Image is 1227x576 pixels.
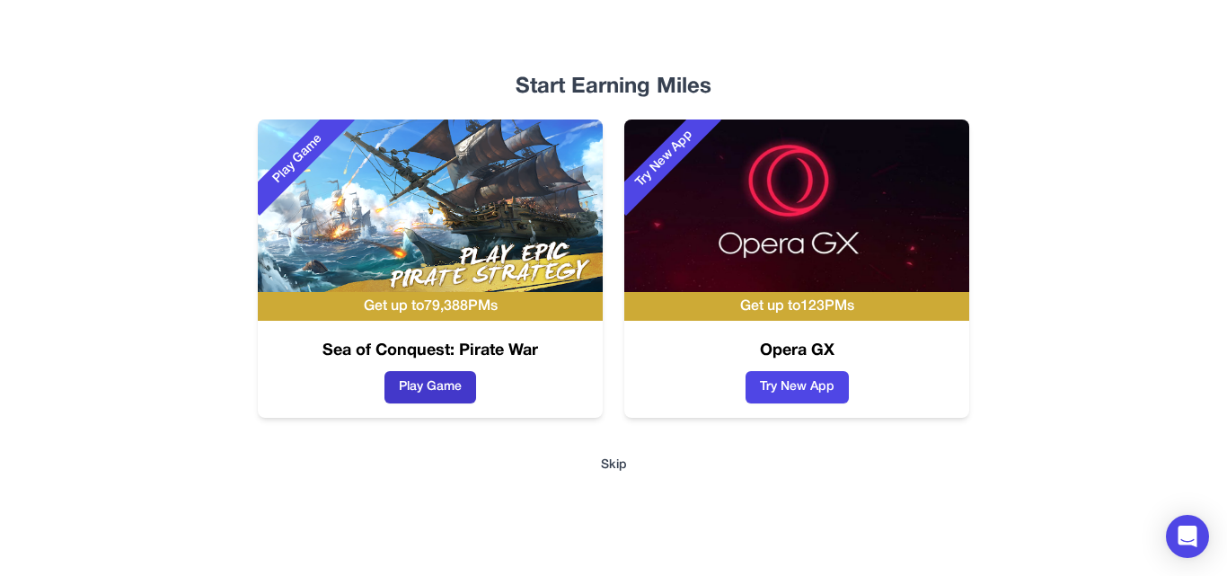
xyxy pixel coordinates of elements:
div: Try New App [608,102,721,216]
img: Opera GX [624,120,969,292]
div: Get up to 123 PMs [624,292,969,321]
button: Try New App [746,371,849,403]
button: Play Game [384,371,476,403]
button: Skip [601,456,627,474]
div: Start Earning Miles [67,73,1160,102]
h3: Opera GX [624,339,969,364]
img: Sea of Conquest: Pirate War [258,120,603,292]
div: Play Game [242,102,355,216]
div: Open Intercom Messenger [1166,515,1209,558]
div: Get up to 79,388 PMs [258,292,603,321]
h3: Sea of Conquest: Pirate War [258,339,603,364]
